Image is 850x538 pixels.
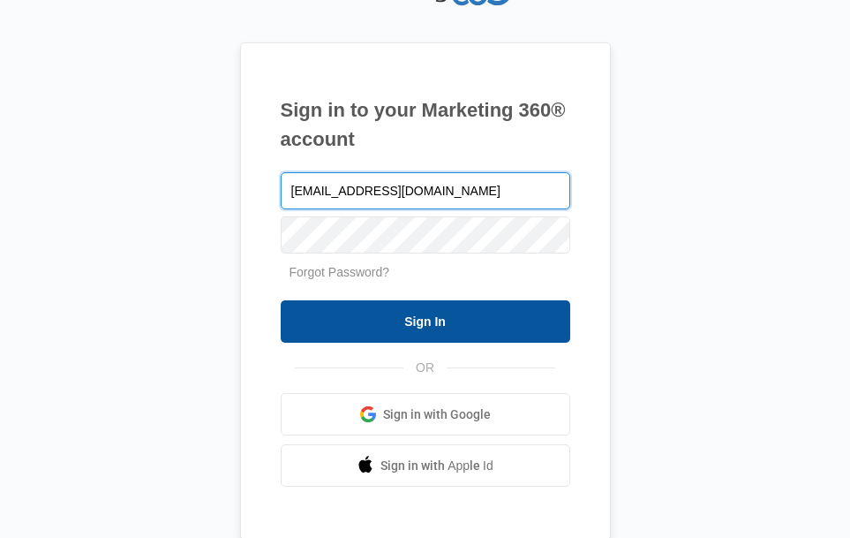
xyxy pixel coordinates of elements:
[403,359,447,377] span: OR
[281,95,570,154] h1: Sign in to your Marketing 360® account
[281,172,570,209] input: Email
[281,300,570,343] input: Sign In
[281,393,570,436] a: Sign in with Google
[290,265,390,279] a: Forgot Password?
[281,444,570,487] a: Sign in with Apple Id
[383,405,491,424] span: Sign in with Google
[380,457,493,475] span: Sign in with Apple Id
